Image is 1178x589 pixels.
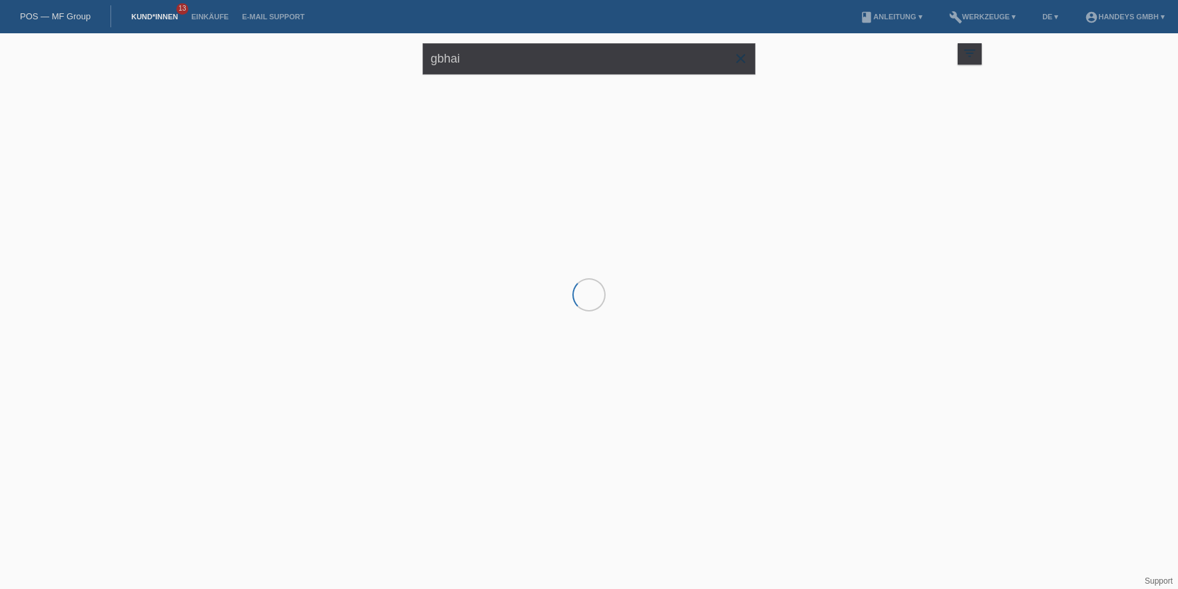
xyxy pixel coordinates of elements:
[124,13,184,21] a: Kund*innen
[942,13,1023,21] a: buildWerkzeuge ▾
[20,11,91,21] a: POS — MF Group
[176,3,188,15] span: 13
[236,13,311,21] a: E-Mail Support
[949,11,962,24] i: build
[184,13,235,21] a: Einkäufe
[1145,576,1173,586] a: Support
[1078,13,1171,21] a: account_circleHandeys GmbH ▾
[423,43,755,75] input: Suche...
[733,51,749,67] i: close
[1036,13,1065,21] a: DE ▾
[853,13,928,21] a: bookAnleitung ▾
[962,46,977,61] i: filter_list
[1085,11,1098,24] i: account_circle
[860,11,873,24] i: book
